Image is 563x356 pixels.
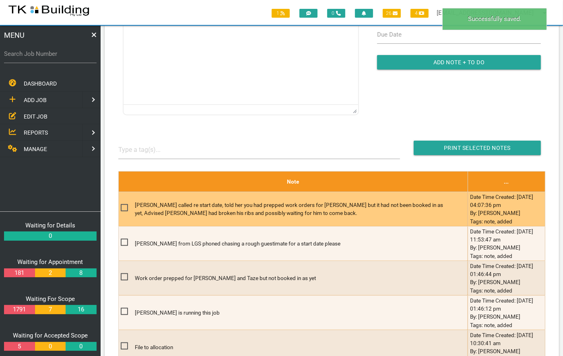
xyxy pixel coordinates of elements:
p: [PERSON_NAME] called re start date, told her you had prepped work orders for [PERSON_NAME] but it... [135,201,445,217]
span: REPORTS [24,129,48,136]
span: MENU [4,30,25,41]
a: 7 [35,305,66,314]
td: Date Time Created: [DATE] 04:07:36 pm By: [PERSON_NAME] Tags: note, added [468,192,545,226]
div: Press the Up and Down arrow keys to resize the editor. [353,106,357,113]
a: 1791 [4,305,35,314]
th: ... [468,171,545,192]
span: 26 [383,9,401,18]
p: File to allocation [135,343,445,351]
a: 181 [4,268,35,278]
a: Waiting for Appointment [18,258,83,266]
span: ADD JOB [24,97,47,103]
a: 0 [66,342,96,351]
th: Note [118,171,468,192]
span: 0 [327,9,345,18]
td: Date Time Created: [DATE] 11:53:47 am By: [PERSON_NAME] Tags: note, added [468,226,545,261]
div: Successfully saved. [442,8,547,30]
img: s3file [8,4,90,17]
a: 0 [35,342,66,351]
a: 2 [35,268,66,278]
p: Work order prepped for [PERSON_NAME] and Taze but not booked in as yet [135,274,445,282]
span: EDIT JOB [24,113,47,119]
a: 0 [4,231,97,241]
label: Due Date [377,30,402,39]
a: Waiting For Scope [26,295,75,303]
input: Print Selected Notes [414,141,541,155]
input: Type a tag(s)... [118,141,179,159]
a: Waiting for Accepted Scope [13,332,88,339]
p: [PERSON_NAME] from LGS phoned chasing a rough guestimate for a start date please [135,239,445,248]
span: 4 [410,9,429,18]
span: 1 [272,9,290,18]
span: MANAGE [24,146,47,152]
label: Search Job Number [4,49,97,59]
a: Waiting for Details [25,222,75,229]
a: 5 [4,342,35,351]
a: 16 [66,305,96,314]
a: 8 [66,268,96,278]
td: Date Time Created: [DATE] 01:46:44 pm By: [PERSON_NAME] Tags: note, added [468,261,545,295]
p: [PERSON_NAME] is running this job [135,309,445,317]
span: DASHBOARD [24,80,57,87]
input: Add Note + To Do [377,55,541,70]
td: Date Time Created: [DATE] 01:46:12 pm By: [PERSON_NAME] Tags: note, added [468,295,545,330]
